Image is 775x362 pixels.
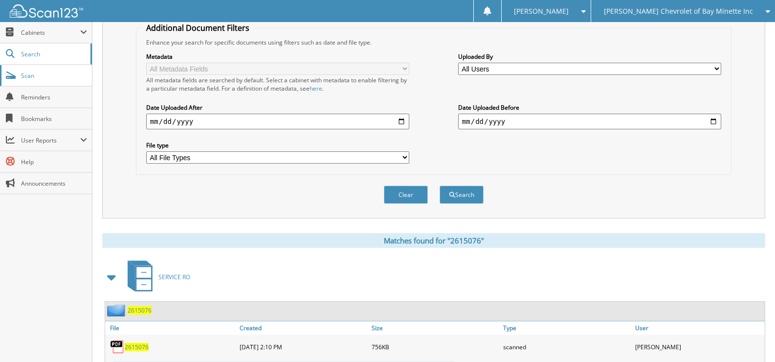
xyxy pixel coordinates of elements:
label: Uploaded By [458,52,721,61]
div: Enhance your search for specific documents using filters such as date and file type. [141,38,726,47]
a: 2615076 [125,343,149,351]
div: [DATE] 2:10 PM [237,337,369,357]
label: Date Uploaded After [146,103,409,112]
a: Type [501,321,633,335]
div: scanned [501,337,633,357]
legend: Additional Document Filters [141,23,254,33]
span: [PERSON_NAME] Chevrolet of Bay Minette Inc [604,8,753,14]
a: SERVICE RO [122,258,190,296]
a: Created [237,321,369,335]
span: Scan [21,72,87,80]
button: Clear [384,186,428,204]
a: File [105,321,237,335]
button: Search [440,186,484,204]
span: Search [21,50,86,58]
span: Reminders [21,93,87,101]
span: User Reports [21,136,80,145]
label: Date Uploaded Before [458,103,721,112]
span: Announcements [21,179,87,188]
div: 756KB [369,337,501,357]
div: Matches found for "2615076" [102,233,765,248]
a: 2615076 [128,306,152,314]
iframe: Chat Widget [726,315,775,362]
span: SERVICE RO [158,273,190,281]
input: start [146,114,409,129]
label: File type [146,141,409,149]
a: here [310,84,322,93]
input: end [458,114,721,129]
span: [PERSON_NAME] [514,8,569,14]
img: PDF.png [110,339,125,354]
div: All metadata fields are searched by default. Select a cabinet with metadata to enable filtering b... [146,76,409,93]
img: folder2.png [107,304,128,316]
img: scan123-logo-white.svg [10,4,83,18]
label: Metadata [146,52,409,61]
span: Bookmarks [21,115,87,123]
a: Size [369,321,501,335]
span: Cabinets [21,28,80,37]
a: User [633,321,765,335]
div: [PERSON_NAME] [633,337,765,357]
span: Help [21,158,87,166]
